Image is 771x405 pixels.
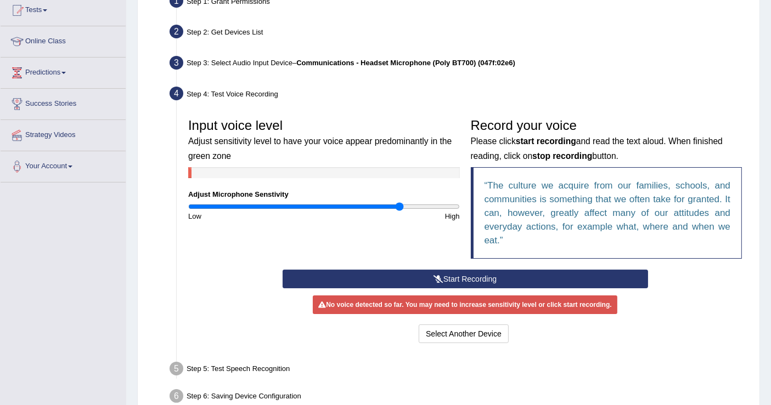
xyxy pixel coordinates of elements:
[188,189,289,199] label: Adjust Microphone Senstivity
[485,180,731,246] q: The culture we acquire from our families, schools, and communities is something that we often tak...
[1,58,126,85] a: Predictions
[324,211,465,221] div: High
[292,59,515,67] span: –
[1,151,126,179] a: Your Account
[165,21,755,45] div: Step 2: Get Devices List
[165,53,755,77] div: Step 3: Select Audio Input Device
[283,270,648,288] button: Start Recording
[516,136,576,146] b: start recording
[165,358,755,383] div: Step 5: Test Speech Recognition
[188,118,460,162] h3: Input voice level
[532,151,592,161] b: stop recording
[471,136,723,160] small: Please click and read the text aloud. When finished reading, click on button.
[471,118,742,162] h3: Record your voice
[165,83,755,107] div: Step 4: Test Voice Recording
[188,136,452,160] small: Adjust sensitivity level to have your voice appear predominantly in the green zone
[183,211,324,221] div: Low
[313,295,617,314] div: No voice detected so far. You may need to increase sensitivity level or click start recording.
[1,89,126,116] a: Success Stories
[296,59,515,67] b: Communications - Headset Microphone (Poly BT700) (047f:02e6)
[1,26,126,54] a: Online Class
[419,324,509,343] button: Select Another Device
[1,120,126,147] a: Strategy Videos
